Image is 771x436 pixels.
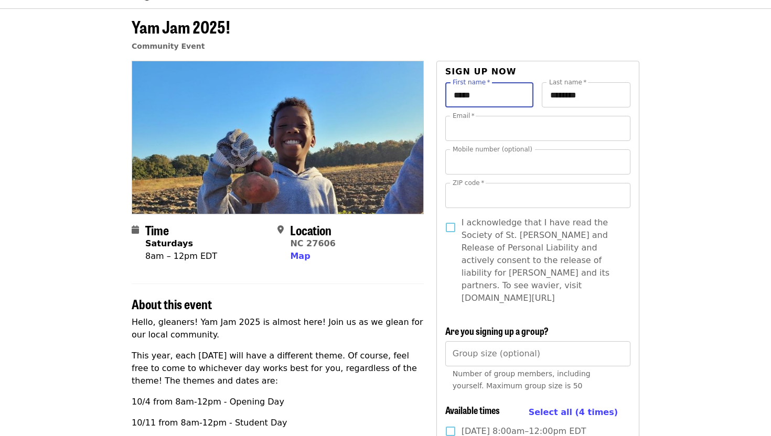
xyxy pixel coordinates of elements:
[542,82,630,107] input: Last name
[453,180,484,186] label: ZIP code
[290,221,331,239] span: Location
[529,407,618,417] span: Select all (4 times)
[445,116,630,141] input: Email
[445,403,500,417] span: Available times
[445,324,549,337] span: Are you signing up a group?
[290,238,335,248] a: NC 27606
[145,221,169,239] span: Time
[132,225,139,235] i: calendar icon
[453,146,532,152] label: Mobile number (optional)
[132,316,424,341] p: Hello, gleaners! Yam Jam 2025 is almost here! Join us as we glean for our local community.
[132,14,230,39] span: Yam Jam 2025!
[132,61,423,213] img: Yam Jam 2025! organized by Society of St. Andrew
[145,238,193,248] strong: Saturdays
[132,396,424,408] p: 10/4 from 8am-12pm - Opening Day
[462,216,622,304] span: I acknowledge that I have read the Society of St. [PERSON_NAME] and Release of Personal Liability...
[453,369,591,390] span: Number of group members, including yourself. Maximum group size is 50
[445,341,630,366] input: [object Object]
[453,79,490,85] label: First name
[453,113,475,119] label: Email
[290,251,310,261] span: Map
[445,82,534,107] input: First name
[132,42,205,50] a: Community Event
[290,250,310,263] button: Map
[445,149,630,175] input: Mobile number (optional)
[132,417,424,429] p: 10/11 from 8am-12pm - Student Day
[445,183,630,208] input: ZIP code
[145,250,217,263] div: 8am – 12pm EDT
[132,295,212,313] span: About this event
[529,405,618,420] button: Select all (4 times)
[549,79,586,85] label: Last name
[132,350,424,387] p: This year, each [DATE] will have a different theme. Of course, feel free to come to whichever day...
[445,67,517,77] span: Sign up now
[277,225,284,235] i: map-marker-alt icon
